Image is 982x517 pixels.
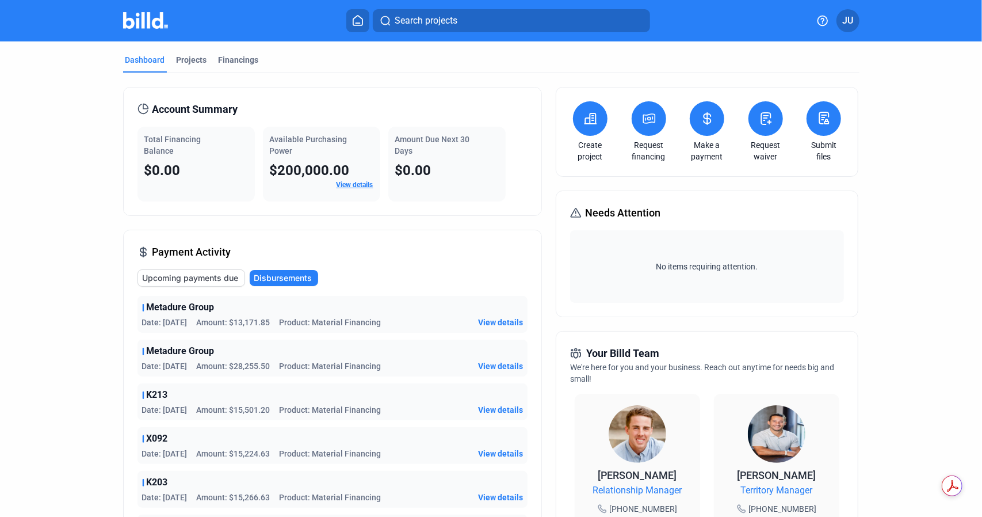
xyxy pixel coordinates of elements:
[748,503,816,515] span: [PHONE_NUMBER]
[609,405,666,463] img: Relationship Manager
[125,54,165,66] div: Dashboard
[147,476,168,489] span: K203
[142,360,188,372] span: Date: [DATE]
[250,270,318,286] button: Disbursements
[629,139,669,162] a: Request financing
[147,432,168,446] span: X092
[687,139,727,162] a: Make a payment
[842,14,853,28] span: JU
[609,503,677,515] span: [PHONE_NUMBER]
[478,317,523,328] button: View details
[147,388,168,402] span: K213
[142,492,188,503] span: Date: [DATE]
[143,272,239,284] span: Upcoming payments due
[142,317,188,328] span: Date: [DATE]
[219,54,259,66] div: Financings
[142,448,188,459] span: Date: [DATE]
[478,492,523,503] button: View details
[746,139,786,162] a: Request waiver
[570,363,834,383] span: We're here for you and your business. Reach out anytime for needs big and small!
[152,244,231,260] span: Payment Activity
[280,404,381,416] span: Product: Material Financing
[147,344,215,358] span: Metadure Group
[254,272,312,284] span: Disbursements
[395,14,457,28] span: Search projects
[748,405,805,463] img: Territory Manager
[337,181,373,189] a: View details
[152,101,238,117] span: Account Summary
[478,404,523,416] button: View details
[280,448,381,459] span: Product: Material Financing
[144,135,201,155] span: Total Financing Balance
[836,9,859,32] button: JU
[177,54,207,66] div: Projects
[395,135,470,155] span: Amount Due Next 30 Days
[598,469,677,481] span: [PERSON_NAME]
[147,301,215,314] span: Metadure Group
[478,448,523,459] button: View details
[280,317,381,328] span: Product: Material Financing
[142,404,188,416] span: Date: [DATE]
[478,360,523,372] button: View details
[270,135,347,155] span: Available Purchasing Power
[804,139,844,162] a: Submit files
[373,9,650,32] button: Search projects
[280,492,381,503] span: Product: Material Financing
[738,469,816,481] span: [PERSON_NAME]
[585,205,660,221] span: Needs Attention
[395,162,431,178] span: $0.00
[197,404,270,416] span: Amount: $15,501.20
[197,317,270,328] span: Amount: $13,171.85
[586,345,659,362] span: Your Billd Team
[741,484,813,497] span: Territory Manager
[593,484,682,497] span: Relationship Manager
[123,12,169,29] img: Billd Company Logo
[197,448,270,459] span: Amount: $15,224.63
[197,492,270,503] span: Amount: $15,266.63
[270,162,350,178] span: $200,000.00
[144,162,181,178] span: $0.00
[575,261,839,272] span: No items requiring attention.
[280,360,381,372] span: Product: Material Financing
[570,139,610,162] a: Create project
[137,269,245,287] button: Upcoming payments due
[197,360,270,372] span: Amount: $28,255.50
